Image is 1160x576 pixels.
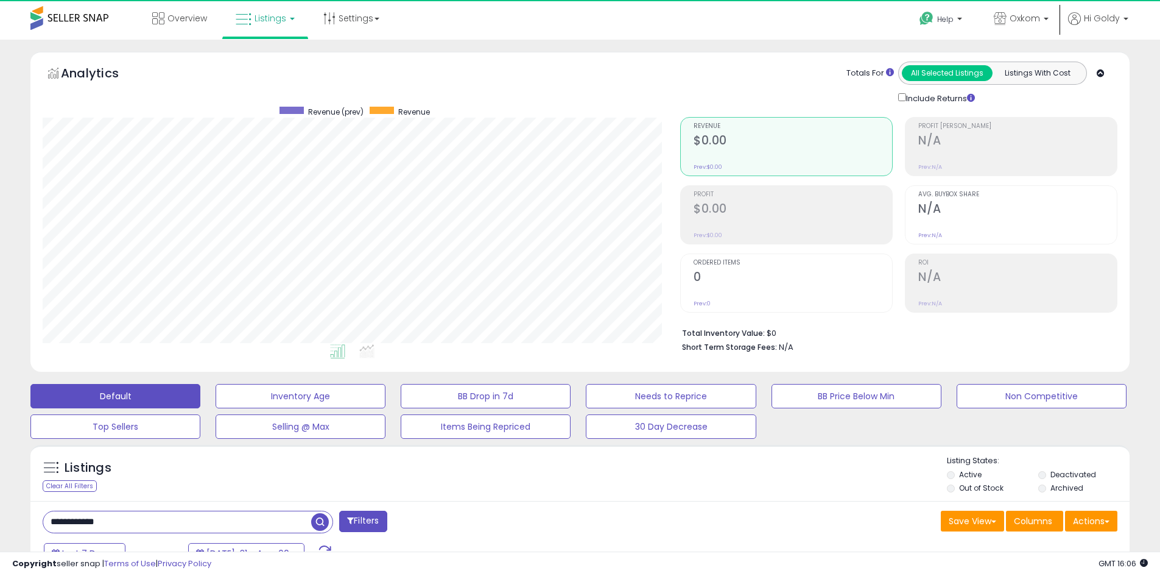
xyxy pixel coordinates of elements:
[918,163,942,171] small: Prev: N/A
[401,414,571,439] button: Items Being Repriced
[918,270,1117,286] h2: N/A
[918,202,1117,218] h2: N/A
[992,65,1083,81] button: Listings With Cost
[918,260,1117,266] span: ROI
[62,547,110,560] span: Last 7 Days
[1084,12,1120,24] span: Hi Goldy
[918,123,1117,130] span: Profit [PERSON_NAME]
[772,384,941,408] button: BB Price Below Min
[779,341,793,353] span: N/A
[30,384,200,408] button: Default
[339,511,387,532] button: Filters
[1050,483,1083,493] label: Archived
[682,342,777,352] b: Short Term Storage Fees:
[398,107,430,117] span: Revenue
[586,414,756,439] button: 30 Day Decrease
[44,543,125,564] button: Last 7 Days
[61,65,142,85] h5: Analytics
[959,483,1004,493] label: Out of Stock
[1010,12,1040,24] span: Oxkom
[918,133,1117,150] h2: N/A
[682,325,1108,340] li: $0
[694,202,892,218] h2: $0.00
[918,191,1117,198] span: Avg. Buybox Share
[937,14,954,24] span: Help
[586,384,756,408] button: Needs to Reprice
[694,133,892,150] h2: $0.00
[30,414,200,439] button: Top Sellers
[65,460,111,477] h5: Listings
[401,384,571,408] button: BB Drop in 7d
[941,511,1004,532] button: Save View
[216,384,385,408] button: Inventory Age
[889,91,990,105] div: Include Returns
[104,558,156,569] a: Terms of Use
[846,68,894,79] div: Totals For
[694,163,722,171] small: Prev: $0.00
[1098,558,1148,569] span: 2025-08-14 16:06 GMT
[216,414,385,439] button: Selling @ Max
[694,232,722,239] small: Prev: $0.00
[694,270,892,286] h2: 0
[255,12,286,24] span: Listings
[910,2,974,40] a: Help
[1065,511,1117,532] button: Actions
[308,107,364,117] span: Revenue (prev)
[127,549,183,560] span: Compared to:
[167,12,207,24] span: Overview
[694,300,711,307] small: Prev: 0
[12,558,211,570] div: seller snap | |
[694,260,892,266] span: Ordered Items
[188,543,304,564] button: [DATE]-31 - Aug-06
[682,328,765,338] b: Total Inventory Value:
[957,384,1127,408] button: Non Competitive
[918,232,942,239] small: Prev: N/A
[158,558,211,569] a: Privacy Policy
[918,300,942,307] small: Prev: N/A
[1068,12,1128,40] a: Hi Goldy
[959,469,982,480] label: Active
[1014,515,1052,527] span: Columns
[1050,469,1096,480] label: Deactivated
[206,547,289,560] span: [DATE]-31 - Aug-06
[902,65,993,81] button: All Selected Listings
[1006,511,1063,532] button: Columns
[694,191,892,198] span: Profit
[947,455,1130,467] p: Listing States:
[919,11,934,26] i: Get Help
[43,480,97,492] div: Clear All Filters
[12,558,57,569] strong: Copyright
[694,123,892,130] span: Revenue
